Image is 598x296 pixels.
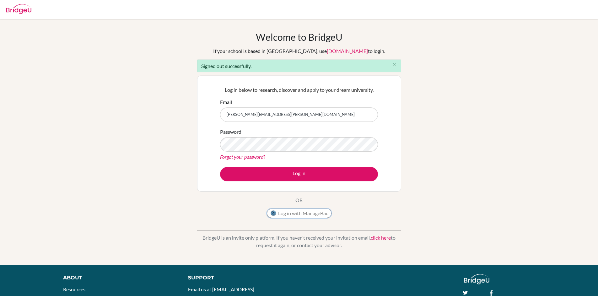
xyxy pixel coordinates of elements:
div: Signed out successfully. [197,60,401,72]
p: OR [295,196,303,204]
label: Password [220,128,241,136]
button: Log in with ManageBac [267,209,331,218]
button: Close [388,60,401,69]
img: Bridge-U [6,4,31,14]
p: BridgeU is an invite only platform. If you haven’t received your invitation email, to request it ... [197,234,401,249]
img: logo_white@2x-f4f0deed5e89b7ecb1c2cc34c3e3d731f90f0f143d5ea2071677605dd97b5244.png [464,274,489,284]
button: Log in [220,167,378,181]
i: close [392,62,397,67]
div: About [63,274,174,282]
div: Support [188,274,292,282]
a: click here [371,235,391,241]
h1: Welcome to BridgeU [256,31,342,43]
a: Resources [63,286,85,292]
a: Forgot your password? [220,154,265,160]
label: Email [220,98,232,106]
p: Log in below to research, discover and apply to your dream university. [220,86,378,94]
div: If your school is based in [GEOGRAPHIC_DATA], use to login. [213,47,385,55]
a: [DOMAIN_NAME] [327,48,368,54]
